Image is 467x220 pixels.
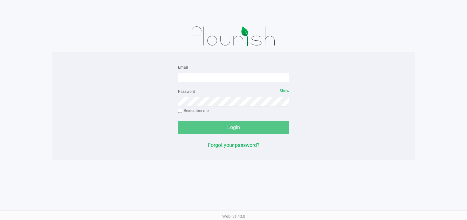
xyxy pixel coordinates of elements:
label: Password [178,89,195,94]
span: Show [280,89,289,93]
label: Email [178,65,188,70]
button: Forgot your password? [208,141,259,149]
span: Web: v1.40.0 [222,214,245,219]
input: Remember me [178,109,182,113]
label: Remember me [178,108,209,113]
